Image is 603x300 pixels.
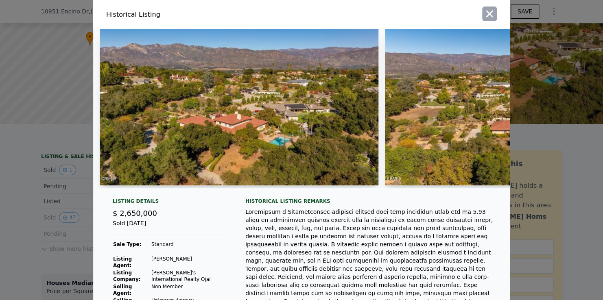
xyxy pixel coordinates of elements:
strong: Listing Company: [113,270,140,282]
td: Standard [151,241,226,248]
img: Property Img [100,29,378,185]
strong: Sale Type: [113,241,141,247]
td: [PERSON_NAME] [151,255,226,269]
td: [PERSON_NAME]'s International Realty Ojai [151,269,226,283]
div: Historical Listing remarks [245,198,497,204]
strong: Listing Agent: [113,256,132,268]
td: Non Member [151,283,226,297]
strong: Selling Agent: [113,284,132,296]
div: Sold [DATE] [113,219,226,234]
div: Listing Details [113,198,226,208]
div: Historical Listing [106,10,298,20]
span: $ 2,650,000 [113,209,157,217]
